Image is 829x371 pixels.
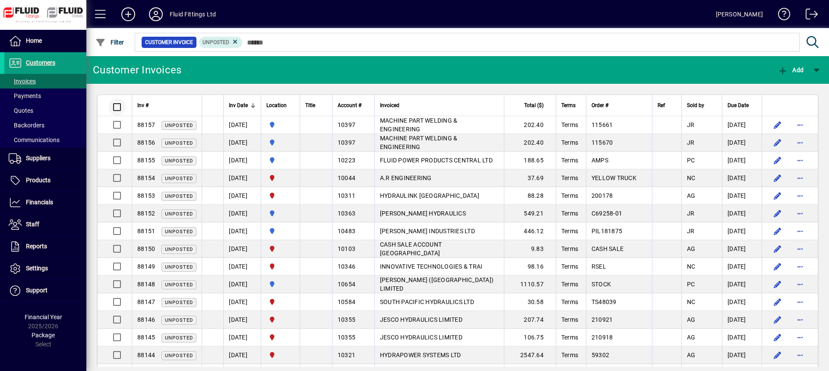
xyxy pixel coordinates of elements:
span: Inv # [137,101,149,110]
td: [DATE] [722,169,762,187]
span: Unposted [165,140,193,146]
td: 106.75 [504,329,556,346]
span: NC [687,298,696,305]
td: [DATE] [722,116,762,134]
div: Inv # [137,101,196,110]
span: Ref [658,101,665,110]
span: TS48039 [592,298,617,305]
a: Settings [4,258,86,279]
span: 88153 [137,192,155,199]
span: CHRISTCHURCH [266,315,294,324]
span: HYDRAULINK [GEOGRAPHIC_DATA] [380,192,479,199]
span: Title [305,101,315,110]
span: CHRISTCHURCH [266,244,294,254]
span: AG [687,334,696,341]
td: 2547.64 [504,346,556,364]
td: 30.58 [504,293,556,311]
div: Account # [338,101,369,110]
span: Inv Date [229,101,248,110]
span: 88144 [137,352,155,358]
span: JR [687,210,695,217]
td: [DATE] [223,329,261,346]
span: Terms [561,245,578,252]
button: Edit [771,295,785,309]
span: 200178 [592,192,613,199]
span: Unposted [203,39,229,45]
button: More options [793,242,807,256]
button: More options [793,260,807,273]
td: [DATE] [722,311,762,329]
span: 10223 [338,157,355,164]
td: [DATE] [722,258,762,276]
button: Edit [771,313,785,327]
span: Staff [26,221,39,228]
a: Payments [4,89,86,103]
span: JR [687,121,695,128]
span: CHRISTCHURCH [266,262,294,271]
button: More options [793,277,807,291]
td: [DATE] [223,152,261,169]
span: 10363 [338,210,355,217]
span: 88152 [137,210,155,217]
a: Financials [4,192,86,213]
span: Unposted [165,229,193,235]
td: 98.16 [504,258,556,276]
div: Title [305,101,327,110]
span: 10044 [338,174,355,181]
button: Edit [771,136,785,149]
span: Terms [561,281,578,288]
span: 88154 [137,174,155,181]
div: Fluid Fittings Ltd [170,7,216,21]
span: AG [687,245,696,252]
div: Due Date [728,101,756,110]
td: [DATE] [722,134,762,152]
td: [DATE] [223,134,261,152]
span: Backorders [9,122,44,129]
td: 88.28 [504,187,556,205]
span: 10103 [338,245,355,252]
td: [DATE] [223,169,261,187]
span: AG [687,192,696,199]
span: Reports [26,243,47,250]
span: 88148 [137,281,155,288]
button: Add [775,62,806,78]
span: 88145 [137,334,155,341]
span: 59302 [592,352,609,358]
td: [DATE] [722,187,762,205]
span: Customers [26,59,55,66]
span: Customer Invoice [145,38,193,47]
span: Terms [561,228,578,235]
span: Sold by [687,101,704,110]
div: Ref [658,101,676,110]
span: Terms [561,316,578,323]
span: [PERSON_NAME] ([GEOGRAPHIC_DATA]) LIMITED [380,276,494,292]
span: Unposted [165,335,193,341]
a: Invoices [4,74,86,89]
a: Backorders [4,118,86,133]
span: Unposted [165,158,193,164]
span: Financials [26,199,53,206]
span: Unposted [165,211,193,217]
button: Edit [771,189,785,203]
span: MACHINE PART WELDING & ENGINEERING [380,135,458,150]
span: Filter [95,39,124,46]
a: Reports [4,236,86,257]
td: [DATE] [722,152,762,169]
button: More options [793,189,807,203]
span: Order # [592,101,608,110]
button: Edit [771,330,785,344]
span: Terms [561,352,578,358]
span: Terms [561,192,578,199]
span: Support [26,287,47,294]
span: PIL181875 [592,228,622,235]
span: Terms [561,101,576,110]
span: JR [687,139,695,146]
span: Unposted [165,176,193,181]
button: More options [793,224,807,238]
span: PC [687,157,695,164]
span: Terms [561,334,578,341]
span: PC [687,281,695,288]
span: Terms [561,210,578,217]
span: Account # [338,101,361,110]
span: Location [266,101,287,110]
